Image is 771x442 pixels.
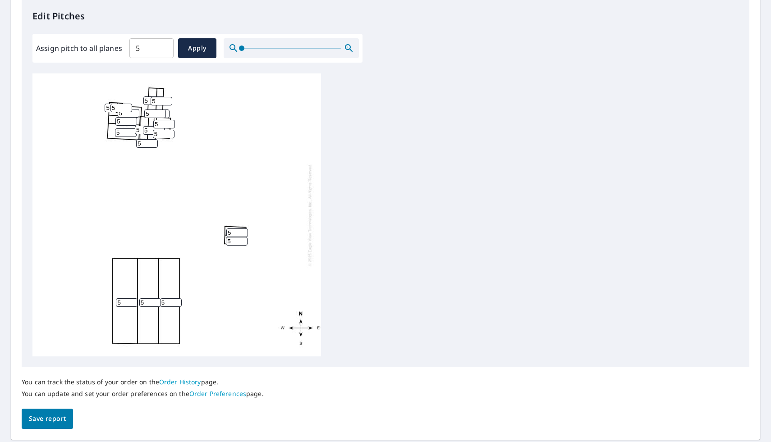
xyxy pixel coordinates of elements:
[22,390,264,398] p: You can update and set your order preferences on the page.
[22,409,73,429] button: Save report
[22,378,264,386] p: You can track the status of your order on the page.
[36,43,122,54] label: Assign pitch to all planes
[189,389,246,398] a: Order Preferences
[29,413,66,424] span: Save report
[178,38,216,58] button: Apply
[185,43,209,54] span: Apply
[32,9,739,23] p: Edit Pitches
[159,378,201,386] a: Order History
[129,36,174,61] input: 00.0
